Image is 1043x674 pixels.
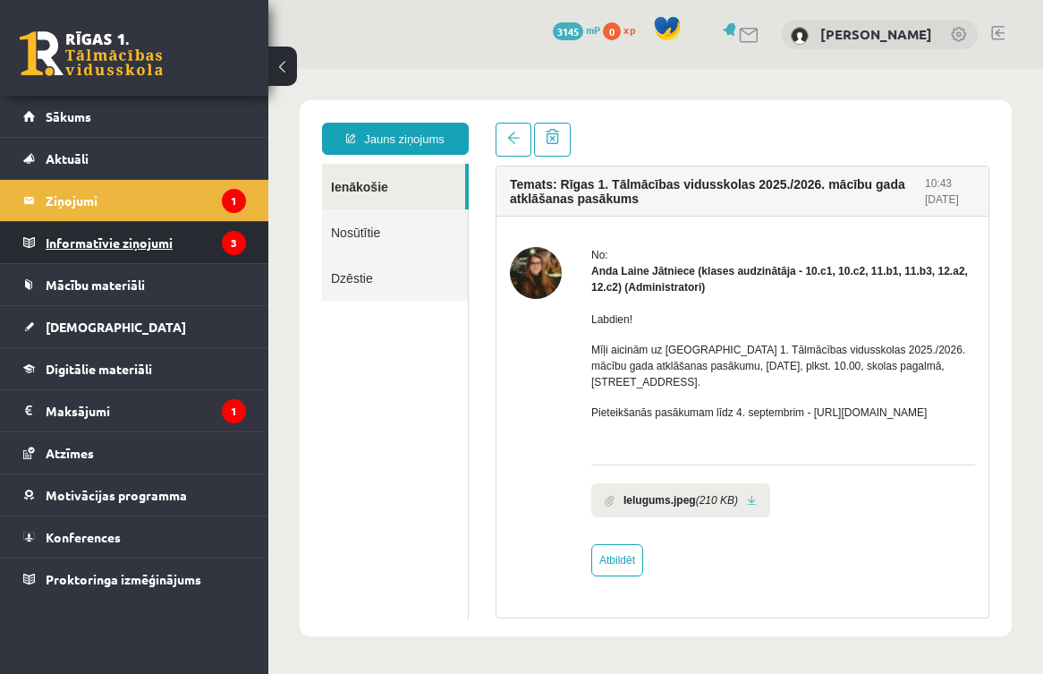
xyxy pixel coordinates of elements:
img: Anda Laine Jātniece (klases audzinātāja - 10.c1, 10.c2, 11.b1, 11.b3, 12.a2, 12.c2) [242,178,293,230]
strong: Anda Laine Jātniece (klases audzinātāja - 10.c1, 10.c2, 11.b1, 11.b3, 12.a2, 12.c2) (Administratori) [323,196,700,225]
legend: Ziņojumi [46,180,246,221]
a: 0 xp [603,22,644,37]
div: 10:43 [DATE] [657,107,707,139]
span: xp [623,22,635,37]
a: Ienākošie [54,95,197,141]
span: mP [586,22,600,37]
legend: Maksājumi [46,390,246,431]
i: 1 [222,189,246,213]
img: Emīls Lasis [791,27,809,45]
a: Rīgas 1. Tālmācības vidusskola [20,31,163,76]
a: Atbildēt [323,475,375,508]
a: Konferences [23,516,246,558]
a: [DEMOGRAPHIC_DATA] [23,306,246,347]
span: Mācību materiāli [46,277,145,293]
span: Sākums [46,108,91,124]
p: Labdien! [323,243,707,259]
span: Motivācijas programma [46,487,187,503]
a: 3145 mP [553,22,600,37]
h4: Temats: Rīgas 1. Tālmācības vidusskolas 2025./2026. mācību gada atklāšanas pasākums [242,108,657,137]
div: No: [323,178,707,194]
a: Motivācijas programma [23,474,246,516]
a: Atzīmes [23,432,246,474]
span: Konferences [46,529,121,545]
legend: Informatīvie ziņojumi [46,222,246,263]
span: Digitālie materiāli [46,361,152,377]
a: Proktoringa izmēģinājums [23,559,246,600]
i: 3 [222,231,246,255]
a: Jauns ziņojums [54,54,200,86]
a: Dzēstie [54,186,199,232]
i: 1 [222,399,246,423]
p: Pieteikšanās pasākumam līdz 4. septembrim - [URL][DOMAIN_NAME] [323,336,707,352]
b: Ielugums.jpeg [355,423,428,439]
a: Nosūtītie [54,141,199,186]
a: [PERSON_NAME] [820,25,932,43]
span: Atzīmes [46,445,94,461]
span: 3145 [553,22,583,40]
p: Mīļi aicinām uz [GEOGRAPHIC_DATA] 1. Tālmācības vidusskolas 2025./2026. mācību gada atklāšanas pa... [323,273,707,321]
i: (210 KB) [428,423,470,439]
a: Mācību materiāli [23,264,246,305]
a: Sākums [23,96,246,137]
a: Informatīvie ziņojumi3 [23,222,246,263]
a: Maksājumi1 [23,390,246,431]
span: Proktoringa izmēģinājums [46,571,201,587]
a: Ziņojumi1 [23,180,246,221]
a: Digitālie materiāli [23,348,246,389]
a: Aktuāli [23,138,246,179]
span: Aktuāli [46,150,89,166]
span: 0 [603,22,621,40]
span: [DEMOGRAPHIC_DATA] [46,319,186,335]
